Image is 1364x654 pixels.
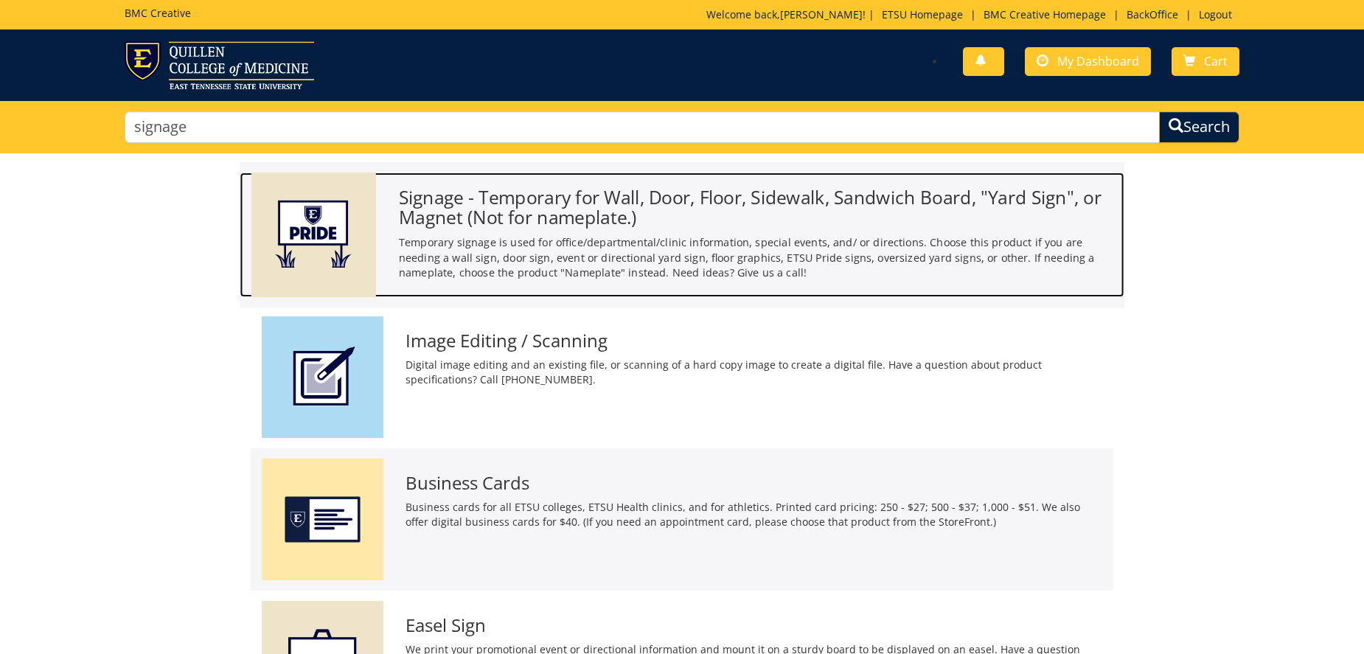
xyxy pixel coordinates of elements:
h3: Signage - Temporary for Wall, Door, Floor, Sidewalk, Sandwich Board, "Yard Sign", or Magnet (Not ... [399,187,1113,227]
p: Temporary signage is used for office/departmental/clinic information, special events, and/ or dir... [399,234,1113,280]
img: business%20cards-655684f769de13.42776325.png [262,459,383,580]
h5: BMC Creative [125,7,191,18]
img: signage--temporary-59a74a8170e074.78038680.png [251,173,376,297]
a: Logout [1191,7,1239,21]
a: BackOffice [1119,7,1186,21]
p: Welcome back, ! | | | | [706,7,1239,22]
h3: Easel Sign [406,616,1102,635]
span: My Dashboard [1057,53,1139,69]
a: [PERSON_NAME] [780,7,863,21]
a: BMC Creative Homepage [976,7,1113,21]
h3: Business Cards [406,473,1102,493]
img: image-editing-5949231040edd3.21314940.png [262,316,383,438]
p: Digital image editing and an existing file, or scanning of a hard copy image to create a digital ... [406,358,1102,387]
button: Search [1159,111,1239,143]
a: Signage - Temporary for Wall, Door, Floor, Sidewalk, Sandwich Board, "Yard Sign", or Magnet (Not ... [251,173,1113,297]
a: Business Cards Business cards for all ETSU colleges, ETSU Health clinics, and for athletics. Prin... [262,459,1102,580]
img: ETSU logo [125,41,314,89]
a: Image Editing / Scanning Digital image editing and an existing file, or scanning of a hard copy i... [262,316,1102,438]
a: My Dashboard [1025,47,1151,76]
h3: Image Editing / Scanning [406,331,1102,350]
p: Business cards for all ETSU colleges, ETSU Health clinics, and for athletics. Printed card pricin... [406,500,1102,529]
a: Cart [1172,47,1239,76]
input: Search... [125,111,1160,143]
span: Cart [1204,53,1228,69]
a: ETSU Homepage [874,7,970,21]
